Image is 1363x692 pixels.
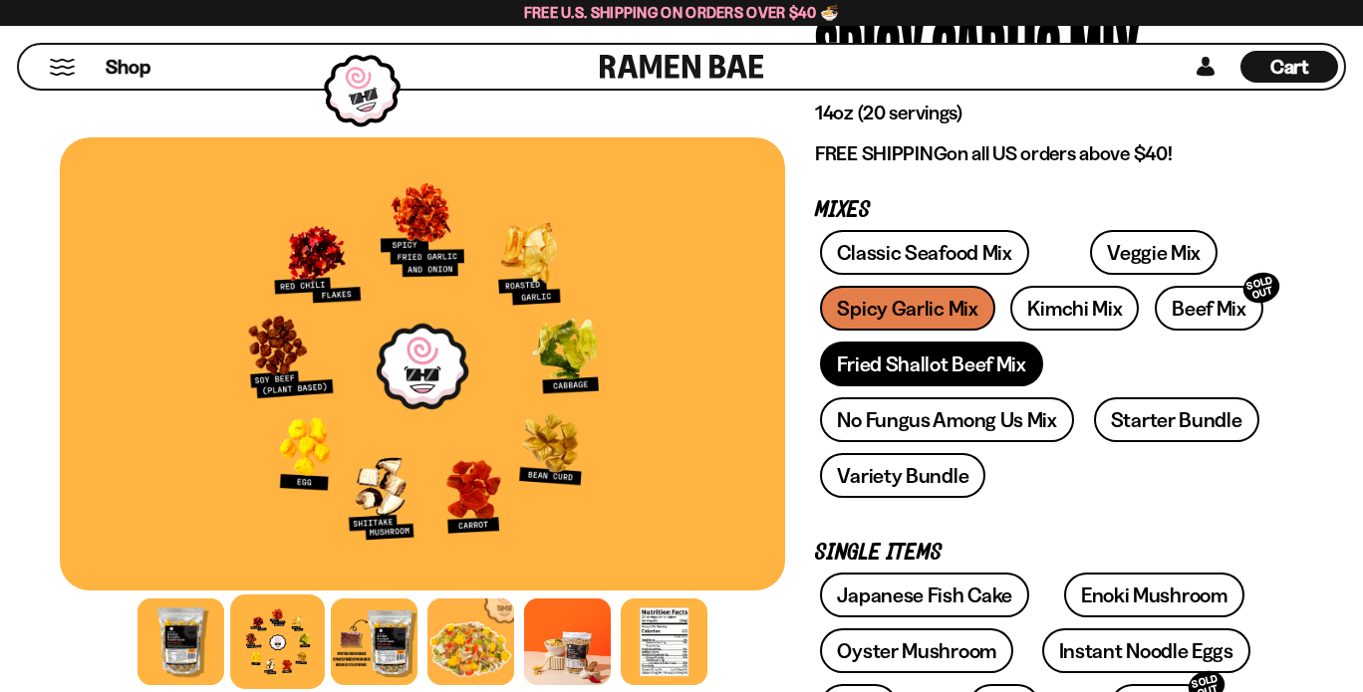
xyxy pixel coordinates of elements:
p: Single Items [815,544,1273,563]
span: Free U.S. Shipping on Orders over $40 🍜 [524,3,840,22]
p: on all US orders above $40! [815,141,1273,166]
a: Classic Seafood Mix [820,230,1028,275]
a: Variety Bundle [820,453,985,498]
p: 14oz (20 servings) [815,101,1273,125]
a: Starter Bundle [1094,397,1259,442]
button: Mobile Menu Trigger [49,59,76,76]
div: SOLD OUT [1239,269,1283,308]
a: Shop [106,51,150,83]
a: Fried Shallot Beef Mix [820,342,1042,386]
a: Veggie Mix [1090,230,1218,275]
a: Cart [1240,45,1338,89]
a: Oyster Mushroom [820,628,1013,673]
a: Kimchi Mix [1010,286,1139,331]
a: Japanese Fish Cake [820,573,1029,617]
span: Cart [1270,55,1309,79]
a: No Fungus Among Us Mix [820,397,1073,442]
a: Enoki Mushroom [1064,573,1244,617]
a: Instant Noodle Eggs [1042,628,1250,673]
p: Mixes [815,201,1273,220]
span: Shop [106,54,150,81]
strong: FREE SHIPPING [815,141,947,165]
a: Beef MixSOLD OUT [1155,286,1263,331]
